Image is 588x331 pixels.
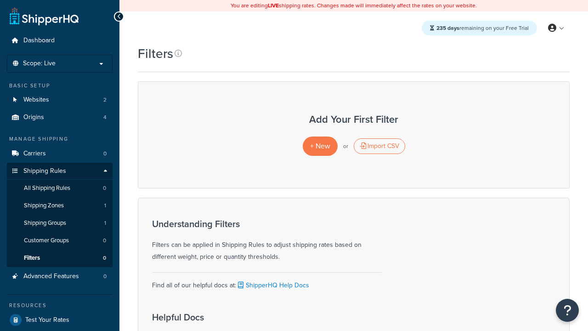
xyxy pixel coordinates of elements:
[24,237,69,245] span: Customer Groups
[7,91,113,108] li: Websites
[7,109,113,126] a: Origins 4
[24,254,40,262] span: Filters
[23,37,55,45] span: Dashboard
[104,202,106,210] span: 1
[7,91,113,108] a: Websites 2
[236,280,309,290] a: ShipperHQ Help Docs
[7,109,113,126] li: Origins
[7,163,113,268] li: Shipping Rules
[24,202,64,210] span: Shipping Zones
[7,268,113,285] a: Advanced Features 0
[7,302,113,309] div: Resources
[23,167,66,175] span: Shipping Rules
[303,137,338,155] a: + New
[7,215,113,232] a: Shipping Groups 1
[103,150,107,158] span: 0
[7,232,113,249] a: Customer Groups 0
[104,219,106,227] span: 1
[7,232,113,249] li: Customer Groups
[10,7,79,25] a: ShipperHQ Home
[25,316,69,324] span: Test Your Rates
[152,219,382,263] div: Filters can be applied in Shipping Rules to adjust shipping rates based on different weight, pric...
[354,138,405,154] div: Import CSV
[422,21,537,35] div: remaining on your Free Trial
[7,145,113,162] a: Carriers 0
[103,184,106,192] span: 0
[343,140,348,153] p: or
[103,114,107,121] span: 4
[138,45,173,63] h1: Filters
[152,272,382,291] div: Find all of our helpful docs at:
[556,299,579,322] button: Open Resource Center
[7,135,113,143] div: Manage Shipping
[7,180,113,197] li: All Shipping Rules
[7,312,113,328] a: Test Your Rates
[23,150,46,158] span: Carriers
[310,141,330,151] span: + New
[7,250,113,267] li: Filters
[103,254,106,262] span: 0
[7,215,113,232] li: Shipping Groups
[103,96,107,104] span: 2
[7,163,113,180] a: Shipping Rules
[23,273,79,280] span: Advanced Features
[436,24,459,32] strong: 235 days
[7,180,113,197] a: All Shipping Rules 0
[7,250,113,267] a: Filters 0
[24,184,70,192] span: All Shipping Rules
[147,114,560,125] h3: Add Your First Filter
[7,145,113,162] li: Carriers
[152,219,382,229] h3: Understanding Filters
[23,114,44,121] span: Origins
[152,312,340,322] h3: Helpful Docs
[24,219,66,227] span: Shipping Groups
[7,197,113,214] li: Shipping Zones
[23,60,56,68] span: Scope: Live
[268,1,279,10] b: LIVE
[103,273,107,280] span: 0
[103,237,106,245] span: 0
[7,82,113,90] div: Basic Setup
[7,268,113,285] li: Advanced Features
[23,96,49,104] span: Websites
[7,197,113,214] a: Shipping Zones 1
[7,32,113,49] a: Dashboard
